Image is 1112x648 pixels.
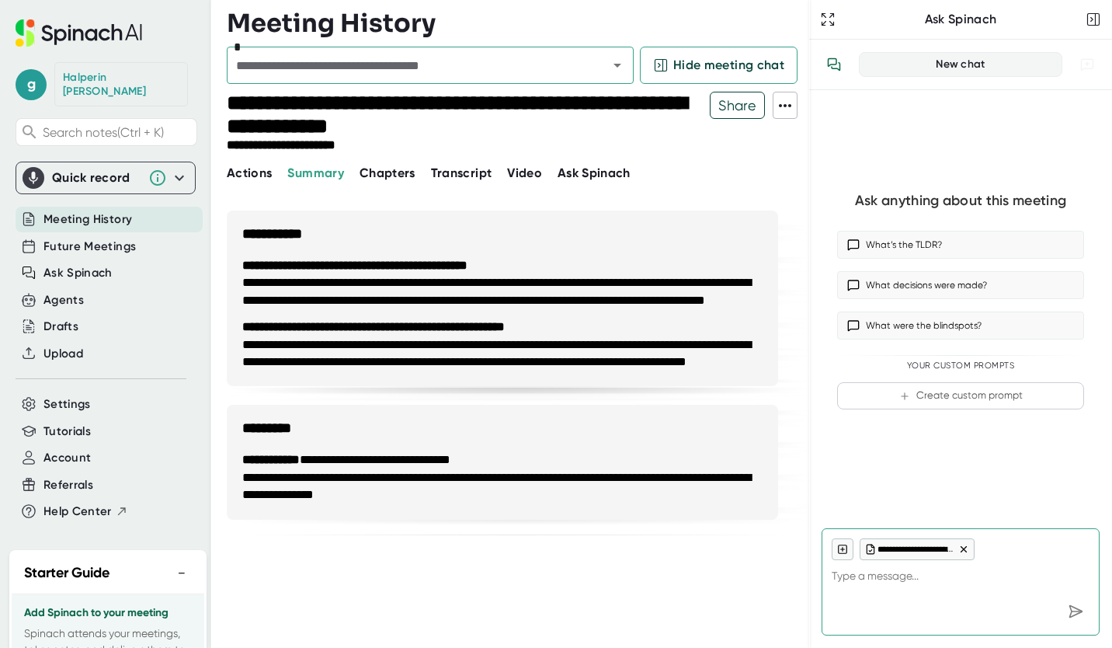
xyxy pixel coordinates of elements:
[43,238,136,256] button: Future Meetings
[1082,9,1104,30] button: Close conversation sidebar
[172,562,192,584] button: −
[52,170,141,186] div: Quick record
[507,164,542,183] button: Video
[837,361,1084,371] div: Your Custom Prompts
[837,312,1084,340] button: What were the blindspots?
[431,165,492,180] span: Transcript
[43,503,128,521] button: Help Center
[43,291,84,309] button: Agents
[43,211,132,228] button: Meeting History
[43,449,91,467] button: Account
[673,56,784,75] span: Hide meeting chat
[431,164,492,183] button: Transcript
[837,271,1084,299] button: What decisions were made?
[24,607,192,619] h3: Add Spinach to your meeting
[43,318,78,336] button: Drafts
[711,92,764,119] span: Share
[869,57,1052,71] div: New chat
[43,423,91,441] button: Tutorials
[640,47,798,84] button: Hide meeting chat
[24,563,109,584] h2: Starter Guide
[360,164,415,183] button: Chapters
[837,382,1084,409] button: Create custom prompt
[287,164,343,183] button: Summary
[817,9,839,30] button: Expand to Ask Spinach page
[287,165,343,180] span: Summary
[16,69,47,100] span: g
[360,165,415,180] span: Chapters
[43,503,112,521] span: Help Center
[507,165,542,180] span: Video
[23,162,189,193] div: Quick record
[43,395,91,413] button: Settings
[43,345,83,363] button: Upload
[818,49,850,80] button: View conversation history
[606,54,628,76] button: Open
[558,165,631,180] span: Ask Spinach
[227,9,436,38] h3: Meeting History
[227,164,272,183] button: Actions
[839,12,1082,27] div: Ask Spinach
[558,164,631,183] button: Ask Spinach
[710,92,765,119] button: Share
[837,231,1084,259] button: What’s the TLDR?
[855,192,1066,210] div: Ask anything about this meeting
[1062,597,1089,625] div: Send message
[43,476,93,494] button: Referrals
[43,264,113,282] button: Ask Spinach
[43,125,193,140] span: Search notes (Ctrl + K)
[63,71,179,98] div: Halperin Graham
[227,165,272,180] span: Actions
